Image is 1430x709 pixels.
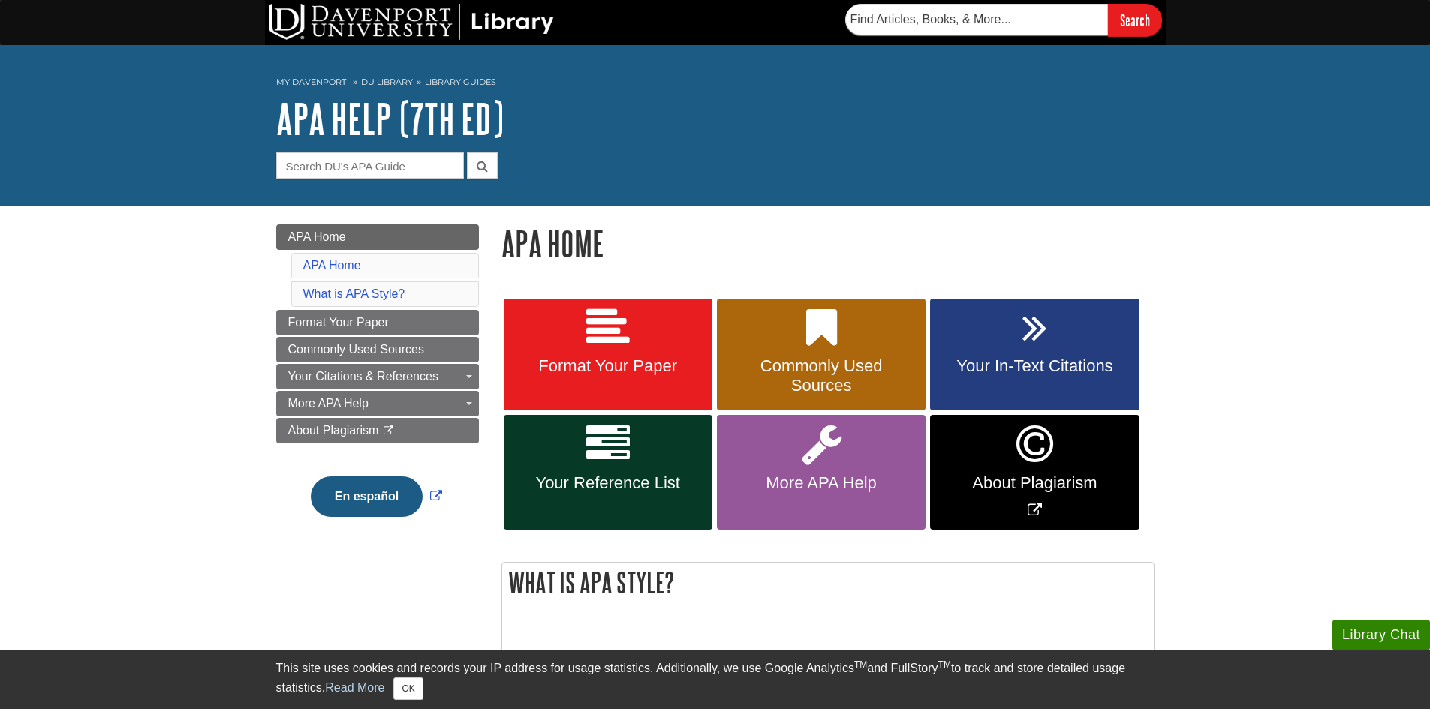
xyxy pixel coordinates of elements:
a: My Davenport [276,76,346,89]
a: Your In-Text Citations [930,299,1139,411]
img: DU Library [269,4,554,40]
a: Format Your Paper [504,299,712,411]
nav: breadcrumb [276,72,1155,96]
a: Commonly Used Sources [717,299,926,411]
a: APA Home [303,259,361,272]
span: More APA Help [288,397,369,410]
span: APA Home [288,230,346,243]
button: En español [311,476,423,517]
a: Library Guides [425,77,496,87]
input: Search DU's APA Guide [276,152,464,179]
button: Library Chat [1332,620,1430,650]
a: APA Help (7th Ed) [276,95,504,142]
span: Format Your Paper [288,316,389,329]
h1: APA Home [501,224,1155,263]
span: Commonly Used Sources [728,356,914,395]
a: About Plagiarism [276,418,479,443]
a: More APA Help [276,391,479,416]
a: APA Home [276,224,479,250]
sup: TM [854,659,867,670]
a: Your Reference List [504,415,712,530]
span: Your Citations & References [288,370,438,383]
a: More APA Help [717,415,926,530]
sup: TM [938,659,951,670]
input: Find Articles, Books, & More... [845,4,1108,35]
input: Search [1108,4,1162,36]
a: Commonly Used Sources [276,337,479,362]
button: Close [393,677,423,700]
h2: What is APA Style? [502,563,1154,602]
div: Guide Page Menu [276,224,479,542]
a: What is APA Style? [303,287,405,300]
a: Read More [325,681,384,694]
a: Link opens in new window [307,490,446,503]
div: This site uses cookies and records your IP address for usage statistics. Additionally, we use Goo... [276,659,1155,700]
span: About Plagiarism [941,473,1127,493]
form: Searches DU Library's articles, books, and more [845,4,1162,36]
span: Your Reference List [515,473,701,493]
a: Link opens in new window [930,415,1139,530]
span: Format Your Paper [515,356,701,376]
a: Your Citations & References [276,364,479,389]
span: More APA Help [728,473,914,493]
span: About Plagiarism [288,424,379,437]
span: Your In-Text Citations [941,356,1127,376]
span: Commonly Used Sources [288,343,424,356]
a: Format Your Paper [276,310,479,335]
a: DU Library [361,77,413,87]
i: This link opens in a new window [382,426,395,436]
